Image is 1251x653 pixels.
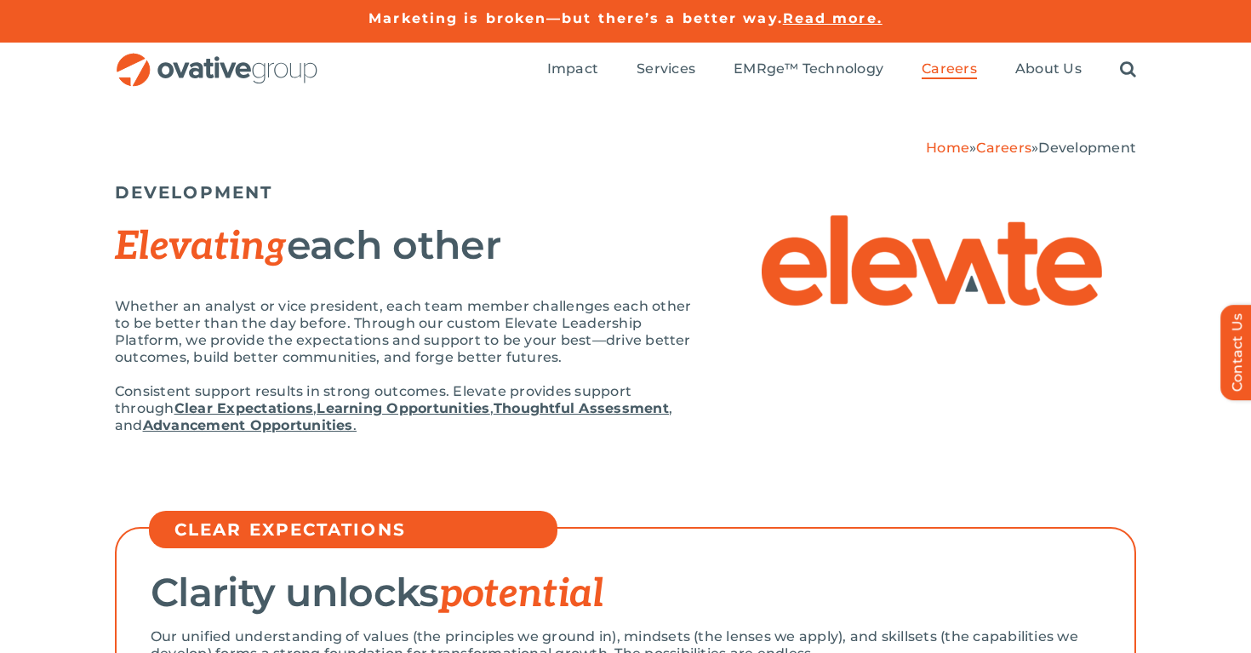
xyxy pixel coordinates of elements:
span: Services [637,60,695,77]
a: About Us [1015,60,1082,79]
p: Whether an analyst or vice president, each team member challenges each other to be better than th... [115,298,694,366]
a: OG_Full_horizontal_RGB [115,51,319,67]
nav: Menu [547,43,1136,97]
a: Advancement Opportunities. [143,417,357,433]
a: Search [1120,60,1136,79]
h5: CLEAR EXPECTATIONS [174,519,549,540]
span: Development [1038,140,1136,156]
a: Careers [922,60,977,79]
h2: Clarity unlocks [151,571,1100,616]
a: Read more. [783,10,883,26]
span: Careers [922,60,977,77]
span: potential [439,570,604,618]
p: Consistent support results in strong outcomes. Elevate provides support through [115,383,694,434]
a: Thoughtful Assessment [494,400,669,416]
a: Impact [547,60,598,79]
span: EMRge™ Technology [734,60,883,77]
span: , [490,400,494,416]
a: Learning Opportunities [317,400,489,416]
a: Clear Expectations [174,400,313,416]
h2: each other [115,224,694,268]
span: Impact [547,60,598,77]
img: Elevate – Elevate Logo [762,215,1102,306]
a: Services [637,60,695,79]
h5: DEVELOPMENT [115,182,1136,203]
a: Home [926,140,969,156]
span: Elevating [115,223,287,271]
span: About Us [1015,60,1082,77]
span: » » [926,140,1136,156]
span: , and [115,400,672,433]
a: EMRge™ Technology [734,60,883,79]
a: Careers [976,140,1031,156]
a: Marketing is broken—but there’s a better way. [368,10,783,26]
span: , [313,400,317,416]
strong: Advancement Opportunities [143,417,353,433]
